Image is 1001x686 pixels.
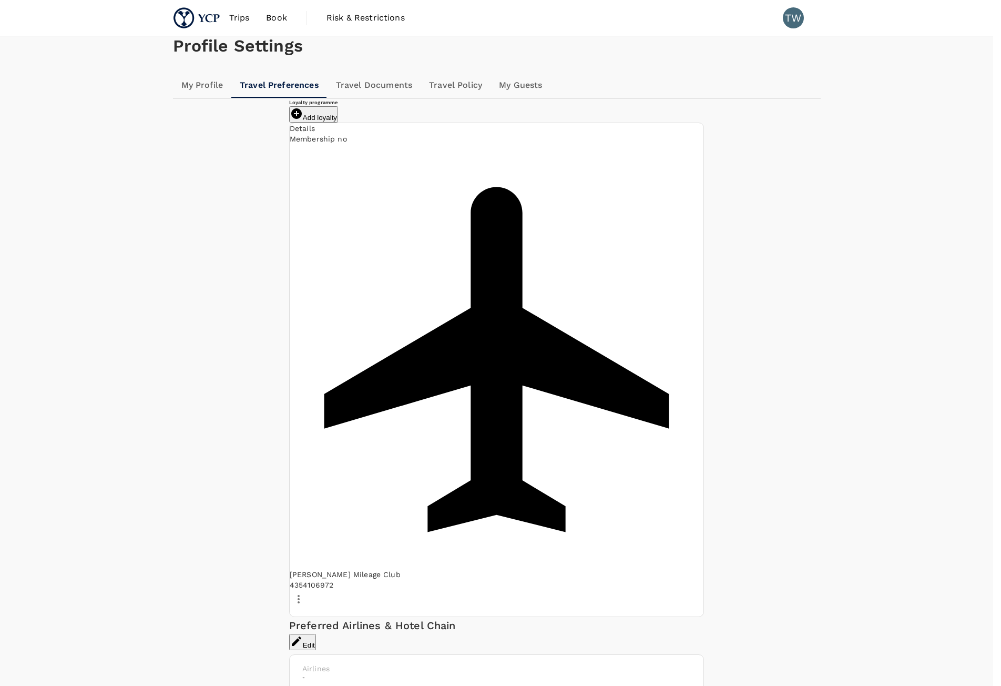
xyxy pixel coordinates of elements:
a: Travel Policy [421,73,491,98]
span: Membership no [290,135,347,143]
h6: - [302,674,691,681]
p: 4354106972 [290,580,703,590]
div: TW [783,7,804,28]
span: Risk & Restrictions [326,12,405,24]
span: Details [290,124,315,133]
img: YCP SG Pte. Ltd. [173,6,221,29]
a: My Profile [173,73,232,98]
a: Travel Preferences [231,73,328,98]
a: My Guests [491,73,550,98]
span: Trips [229,12,250,24]
h6: Loyalty programme [289,99,704,106]
span: Book [266,12,287,24]
button: Edit [289,634,316,650]
a: Travel Documents [328,73,421,98]
button: Add loyalty [289,106,338,123]
p: [PERSON_NAME] Mileage Club [290,569,703,580]
div: Preferred Airlines & Hotel Chain [289,617,704,634]
h1: Profile Settings [173,36,821,56]
p: Airlines [302,663,691,674]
